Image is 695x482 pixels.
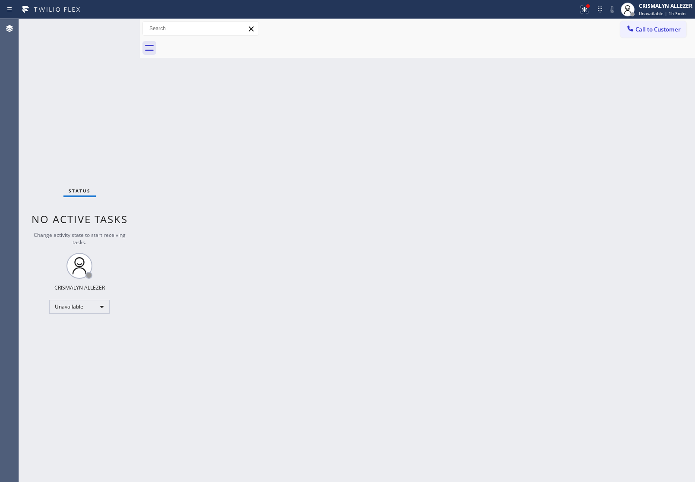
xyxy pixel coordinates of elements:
button: Mute [606,3,618,16]
div: CRISMALYN ALLEZER [639,2,692,9]
div: CRISMALYN ALLEZER [54,284,105,291]
span: Call to Customer [635,25,681,33]
span: No active tasks [32,212,128,226]
span: Status [69,188,91,194]
input: Search [143,22,259,35]
span: Change activity state to start receiving tasks. [34,231,126,246]
div: Unavailable [49,300,110,314]
button: Call to Customer [620,21,686,38]
span: Unavailable | 1h 3min [639,10,686,16]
